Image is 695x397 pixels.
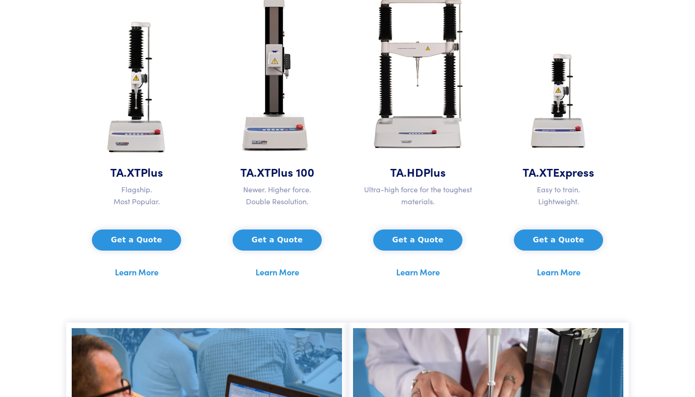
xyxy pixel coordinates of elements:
[271,164,314,180] span: Plus 100
[141,164,163,180] span: Plus
[72,164,201,180] h5: TA.XT
[396,265,440,279] a: Learn More
[519,38,598,164] img: ta-xt-express-analyzer.jpg
[212,184,342,207] p: Newer. Higher force. Double Resolution.
[553,164,594,180] span: Express
[233,229,321,251] button: Get a Quote
[494,164,623,180] h5: TA.XT
[256,265,299,279] a: Learn More
[494,184,623,207] p: Easy to train. Lightweight.
[373,229,462,251] button: Get a Quote
[92,229,181,251] button: Get a Quote
[514,229,603,251] button: Get a Quote
[212,164,342,180] h5: TA.XT
[94,15,180,164] img: ta-xt-plus-analyzer.jpg
[72,184,201,207] p: Flagship. Most Popular.
[423,164,446,180] span: Plus
[115,265,159,279] a: Learn More
[353,164,483,180] h5: TA.HD
[353,184,483,207] p: Ultra-high force for the toughest materials.
[537,265,581,279] a: Learn More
